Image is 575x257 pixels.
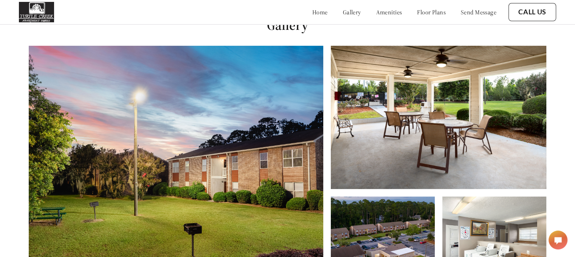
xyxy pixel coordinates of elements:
a: send message [461,8,496,16]
img: Community Sitting Area [331,46,546,189]
img: turtle_creek_logo.png [19,2,54,22]
a: gallery [343,8,361,16]
a: Call Us [518,8,546,16]
a: home [312,8,328,16]
a: amenities [376,8,402,16]
button: Call Us [508,3,556,21]
a: floor plans [417,8,446,16]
